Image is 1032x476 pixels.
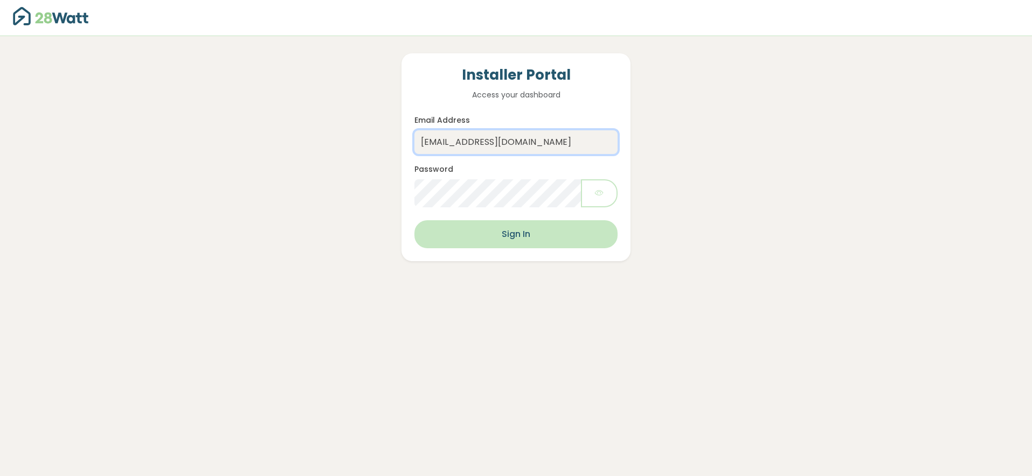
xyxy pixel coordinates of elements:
[414,130,618,154] input: Enter your email
[414,66,618,85] h4: Installer Portal
[414,220,618,248] button: Sign In
[414,115,470,126] label: Email Address
[414,164,453,175] label: Password
[414,89,618,101] p: Access your dashboard
[13,7,88,25] img: 28Watt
